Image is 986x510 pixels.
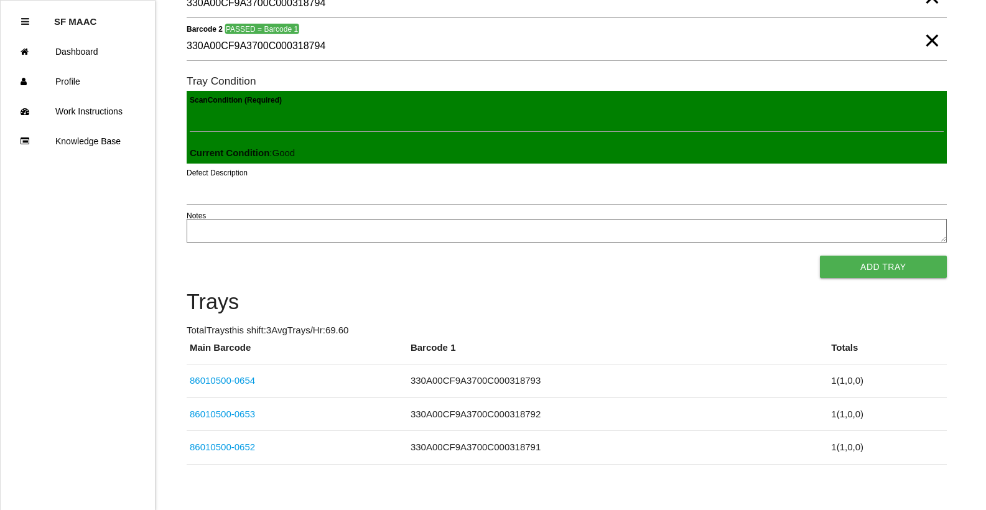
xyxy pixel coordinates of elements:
a: 86010500-0652 [190,442,255,452]
span: Clear Input [924,16,940,40]
td: 1 ( 1 , 0 , 0 ) [828,431,946,465]
th: Main Barcode [187,341,407,364]
span: : Good [190,147,295,158]
label: Notes [187,210,206,221]
p: SF MAAC [54,7,96,27]
a: Dashboard [1,37,155,67]
th: Barcode 1 [407,341,828,364]
a: 86010500-0653 [190,409,255,419]
a: 86010500-0654 [190,375,255,386]
label: Defect Description [187,167,248,178]
td: 330A00CF9A3700C000318791 [407,431,828,465]
th: Totals [828,341,946,364]
a: Knowledge Base [1,126,155,156]
h6: Tray Condition [187,75,947,87]
td: 1 ( 1 , 0 , 0 ) [828,364,946,398]
td: 330A00CF9A3700C000318792 [407,397,828,431]
button: Add Tray [820,256,947,278]
td: 330A00CF9A3700C000318793 [407,364,828,398]
div: Close [21,7,29,37]
p: Total Trays this shift: 3 Avg Trays /Hr: 69.60 [187,323,947,338]
td: 1 ( 1 , 0 , 0 ) [828,397,946,431]
b: Current Condition [190,147,269,158]
b: Scan Condition (Required) [190,96,282,104]
b: Barcode 2 [187,24,223,33]
a: Profile [1,67,155,96]
a: Work Instructions [1,96,155,126]
span: PASSED = Barcode 1 [225,24,299,34]
h4: Trays [187,290,947,314]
